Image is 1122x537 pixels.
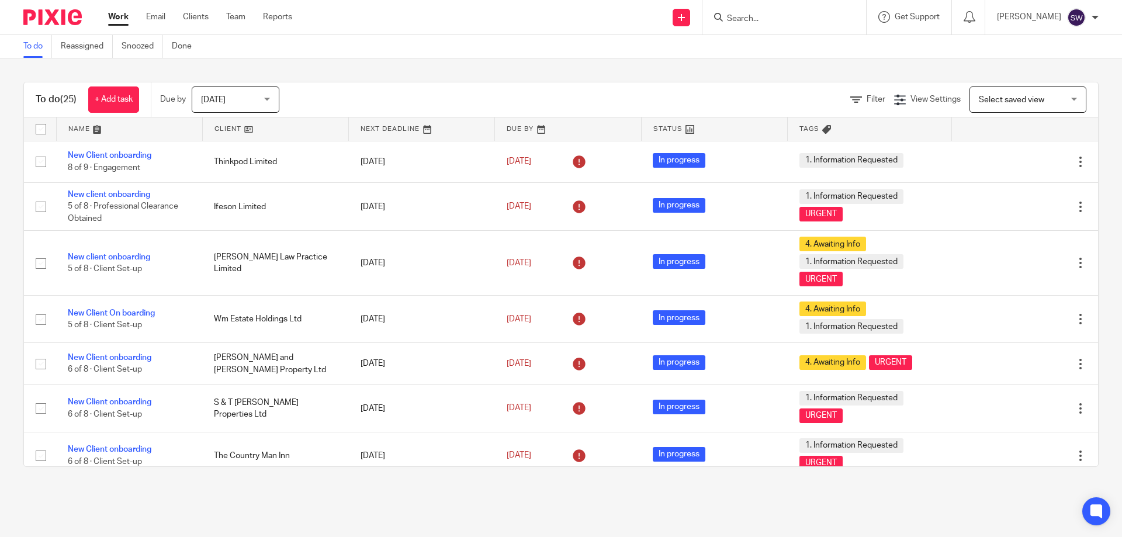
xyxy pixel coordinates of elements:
[202,141,348,182] td: Thinkpod Limited
[202,343,348,384] td: [PERSON_NAME] and [PERSON_NAME] Property Ltd
[799,438,903,453] span: 1. Information Requested
[60,95,77,104] span: (25)
[726,14,831,25] input: Search
[23,35,52,58] a: To do
[349,296,495,343] td: [DATE]
[201,96,226,104] span: [DATE]
[202,296,348,343] td: Wm Estate Holdings Ltd
[895,13,940,21] span: Get Support
[68,253,150,261] a: New client onboarding
[799,355,866,370] span: 4. Awaiting Info
[349,384,495,432] td: [DATE]
[799,207,843,221] span: URGENT
[68,309,155,317] a: New Client On boarding
[68,366,142,374] span: 6 of 8 · Client Set-up
[653,153,705,168] span: In progress
[68,190,150,199] a: New client onboarding
[799,153,903,168] span: 1. Information Requested
[349,182,495,230] td: [DATE]
[349,231,495,296] td: [DATE]
[349,432,495,479] td: [DATE]
[799,272,843,286] span: URGENT
[653,310,705,325] span: In progress
[867,95,885,103] span: Filter
[910,95,961,103] span: View Settings
[799,189,903,204] span: 1. Information Requested
[122,35,163,58] a: Snoozed
[68,458,142,466] span: 6 of 8 · Client Set-up
[183,11,209,23] a: Clients
[23,9,82,25] img: Pixie
[160,93,186,105] p: Due by
[202,384,348,432] td: S & T [PERSON_NAME] Properties Ltd
[653,355,705,370] span: In progress
[263,11,292,23] a: Reports
[507,359,531,368] span: [DATE]
[997,11,1061,23] p: [PERSON_NAME]
[799,391,903,406] span: 1. Information Requested
[979,96,1044,104] span: Select saved view
[507,404,531,413] span: [DATE]
[68,410,142,418] span: 6 of 8 · Client Set-up
[68,164,140,172] span: 8 of 9 · Engagement
[799,237,866,251] span: 4. Awaiting Info
[202,432,348,479] td: The Country Man Inn
[507,259,531,267] span: [DATE]
[799,302,866,316] span: 4. Awaiting Info
[653,254,705,269] span: In progress
[68,354,151,362] a: New Client onboarding
[68,398,151,406] a: New Client onboarding
[146,11,165,23] a: Email
[68,265,142,273] span: 5 of 8 · Client Set-up
[36,93,77,106] h1: To do
[68,203,178,223] span: 5 of 8 · Professional Clearance Obtained
[108,11,129,23] a: Work
[799,408,843,423] span: URGENT
[507,158,531,166] span: [DATE]
[88,86,139,113] a: + Add task
[653,198,705,213] span: In progress
[68,321,142,330] span: 5 of 8 · Client Set-up
[349,343,495,384] td: [DATE]
[202,182,348,230] td: Ifeson Limited
[172,35,200,58] a: Done
[799,319,903,334] span: 1. Information Requested
[653,400,705,414] span: In progress
[507,315,531,323] span: [DATE]
[507,452,531,460] span: [DATE]
[507,202,531,210] span: [DATE]
[202,231,348,296] td: [PERSON_NAME] Law Practice Limited
[869,355,912,370] span: URGENT
[1067,8,1086,27] img: svg%3E
[799,254,903,269] span: 1. Information Requested
[653,447,705,462] span: In progress
[61,35,113,58] a: Reassigned
[68,151,151,160] a: New Client onboarding
[226,11,245,23] a: Team
[349,141,495,182] td: [DATE]
[799,456,843,470] span: URGENT
[799,126,819,132] span: Tags
[68,445,151,453] a: New Client onboarding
